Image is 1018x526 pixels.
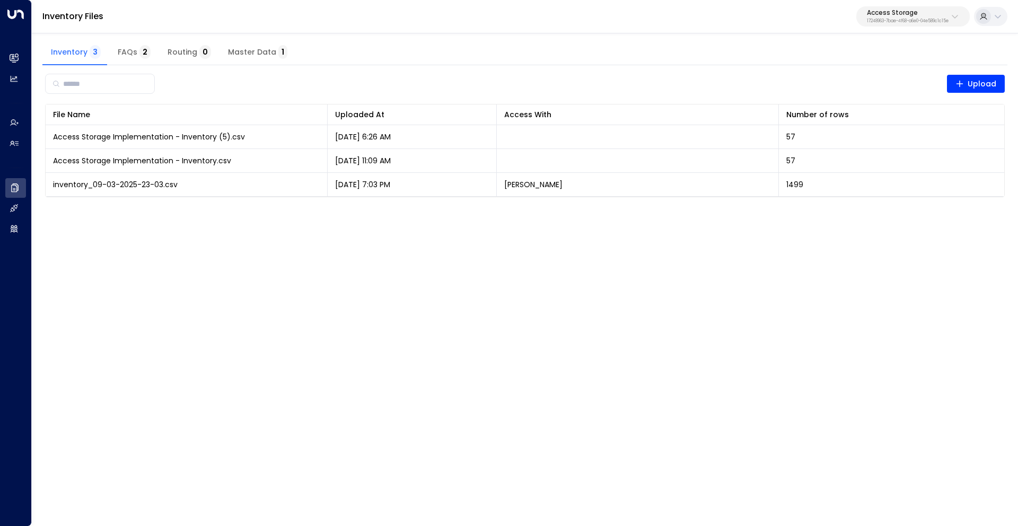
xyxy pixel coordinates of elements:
div: Number of rows [786,108,849,121]
span: inventory_09-03-2025-23-03.csv [53,179,178,190]
p: [PERSON_NAME] [504,179,563,190]
span: FAQs [118,48,151,57]
div: Number of rows [786,108,997,121]
span: 57 [786,155,795,166]
span: 57 [786,131,795,142]
p: Access Storage [867,10,949,16]
span: Inventory [51,48,101,57]
span: 3 [90,45,101,59]
span: 1499 [786,179,803,190]
button: Access Storage17248963-7bae-4f68-a6e0-04e589c1c15e [856,6,970,27]
div: Uploaded At [335,108,384,121]
span: 2 [139,45,151,59]
a: Inventory Files [42,10,103,22]
span: Access Storage Implementation - Inventory.csv [53,155,231,166]
p: [DATE] 6:26 AM [335,131,391,142]
div: File Name [53,108,90,121]
span: Master Data [228,48,287,57]
div: Access With [504,108,771,121]
div: Uploaded At [335,108,489,121]
button: Upload [947,75,1005,93]
p: [DATE] 7:03 PM [335,179,390,190]
span: Access Storage Implementation - Inventory (5).csv [53,131,245,142]
span: Routing [168,48,211,57]
span: Upload [955,77,997,91]
div: File Name [53,108,320,121]
span: 1 [278,45,287,59]
p: [DATE] 11:09 AM [335,155,391,166]
p: 17248963-7bae-4f68-a6e0-04e589c1c15e [867,19,949,23]
span: 0 [199,45,211,59]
